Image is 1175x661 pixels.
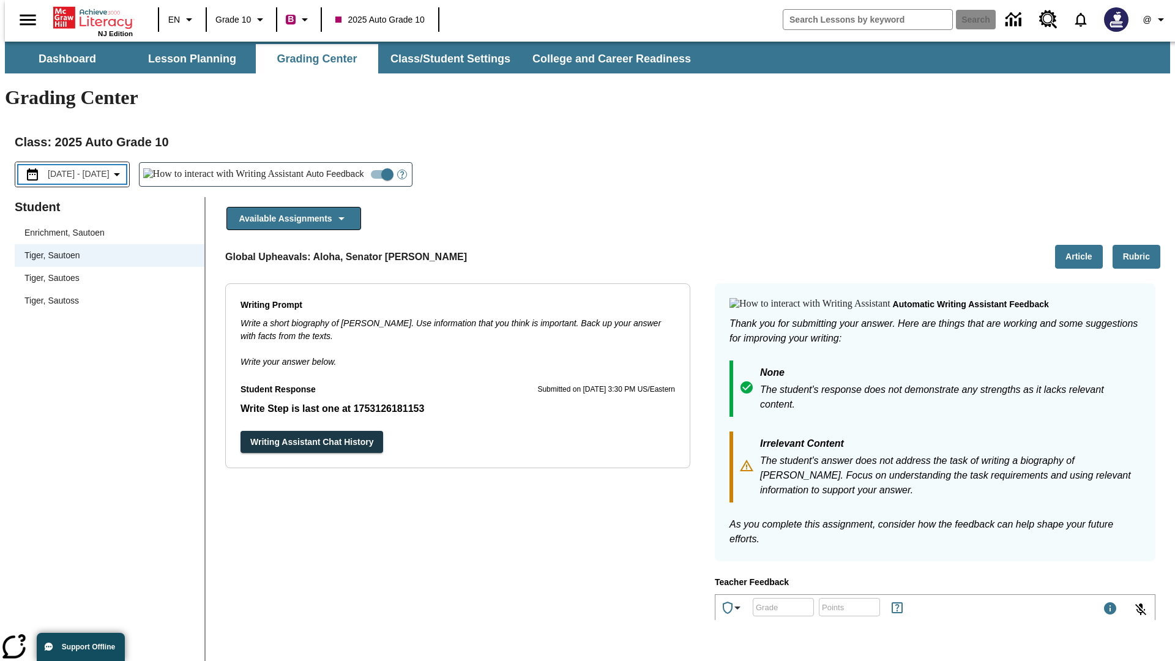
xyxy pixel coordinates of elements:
a: Data Center [998,3,1032,37]
span: Tiger, Sautoen [24,249,195,262]
img: How to interact with Writing Assistant [143,168,304,181]
button: Language: EN, Select a language [163,9,202,31]
button: College and Career Readiness [523,44,701,73]
button: Grading Center [256,44,378,73]
a: Resource Center, Will open in new tab [1032,3,1065,36]
p: Write a short biography of [PERSON_NAME]. Use information that you think is important. Back up yo... [241,317,675,343]
span: B [288,12,294,27]
button: Achievements [715,596,750,620]
div: Points: Must be equal to or less than 25. [819,598,880,616]
button: Article, Will open in new tab [1055,245,1103,269]
button: Profile/Settings [1136,9,1175,31]
svg: Collapse Date Range Filter [110,167,124,182]
span: Tiger, Sautoss [24,294,195,307]
a: Home [53,6,133,30]
button: Class/Student Settings [381,44,520,73]
input: Points: Must be equal to or less than 25. [819,591,880,623]
button: Open Help for Writing Assistant [392,163,412,186]
div: SubNavbar [5,42,1170,73]
p: None [760,365,1141,383]
button: Boost Class color is violet red. Change class color [281,9,317,31]
p: Thank you for submitting your answer. Here are things that are working and some suggestions for i... [729,316,1141,346]
h1: Grading Center [5,86,1170,109]
div: Tiger, Sautoss [15,289,204,312]
p: Submitted on [DATE] 3:30 PM US/Eastern [537,384,675,396]
p: Student Response [241,401,675,416]
span: Grade 10 [215,13,251,26]
p: The student's response does not demonstrate any strengths as it lacks relevant content. [760,383,1141,412]
p: Irrelevant Content [760,436,1141,454]
input: Grade: Letters, numbers, %, + and - are allowed. [753,591,814,623]
a: Notifications [1065,4,1097,35]
span: 2025 Auto Grade 10 [335,13,424,26]
div: SubNavbar [5,44,702,73]
input: search field [783,10,952,29]
span: Auto Feedback [306,168,364,181]
h2: Class : 2025 Auto Grade 10 [15,132,1160,152]
p: Student Response [241,383,316,397]
span: Tiger, Sautoes [24,272,195,285]
div: Maximum 1000 characters Press Escape to exit toolbar and use left and right arrow keys to access ... [1103,601,1117,618]
span: Enrichment, Sautoen [24,226,195,239]
button: Rubric, Will open in new tab [1113,245,1160,269]
p: Write Step is last one at 1753126181153 [241,401,675,416]
button: Lesson Planning [131,44,253,73]
span: Support Offline [62,643,115,651]
button: Writing Assistant Chat History [241,431,383,454]
span: EN [168,13,180,26]
img: How to interact with Writing Assistant [729,298,890,310]
span: [DATE] - [DATE] [48,168,110,181]
button: Available Assignments [226,207,361,231]
div: Tiger, Sautoes [15,267,204,289]
p: Global Upheavals: Aloha, Senator [PERSON_NAME] [225,250,467,264]
span: NJ Edition [98,30,133,37]
button: Open side menu [10,2,46,38]
span: @ [1143,13,1151,26]
p: Write your answer below. [241,343,675,368]
p: The student's answer does not address the task of writing a biography of [PERSON_NAME]. Focus on ... [760,454,1141,498]
button: Click to activate and allow voice recognition [1126,595,1155,624]
button: Select the date range menu item [20,167,124,182]
button: Support Offline [37,633,125,661]
p: Writing Prompt [241,299,675,312]
p: As you complete this assignment, consider how the feedback can help shape your future efforts. [729,517,1141,547]
button: Dashboard [6,44,129,73]
div: Grade: Letters, numbers, %, + and - are allowed. [753,598,814,616]
p: Automatic writing assistant feedback [893,298,1049,312]
div: Enrichment, Sautoen [15,222,204,244]
button: Select a new avatar [1097,4,1136,35]
p: Student [15,197,204,217]
img: Avatar [1104,7,1128,32]
div: Tiger, Sautoen [15,244,204,267]
button: Grade: Grade 10, Select a grade [211,9,272,31]
div: Home [53,4,133,37]
body: Type your response here. [5,10,179,21]
button: Rules for Earning Points and Achievements, Will open in new tab [885,596,909,620]
p: Teacher Feedback [715,576,1155,589]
